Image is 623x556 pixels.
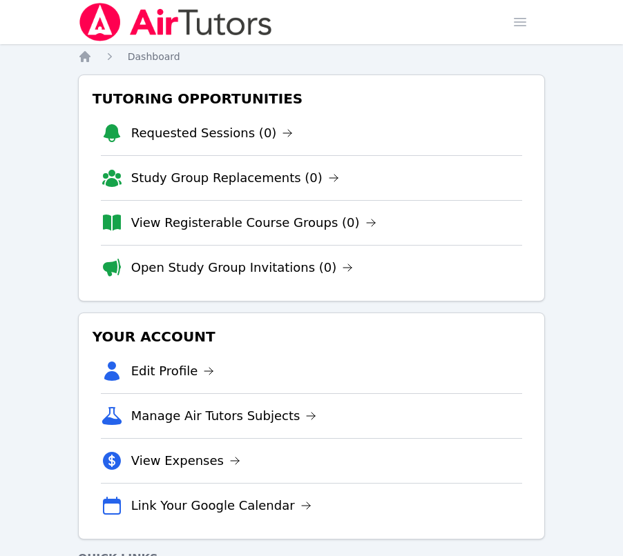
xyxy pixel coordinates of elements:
[131,496,311,515] a: Link Your Google Calendar
[131,361,215,381] a: Edit Profile
[131,168,339,188] a: Study Group Replacements (0)
[131,123,294,143] a: Requested Sessions (0)
[131,406,317,426] a: Manage Air Tutors Subjects
[90,324,534,349] h3: Your Account
[90,86,534,111] h3: Tutoring Opportunities
[131,258,354,277] a: Open Study Group Invitations (0)
[131,213,376,232] a: View Registerable Course Groups (0)
[128,50,180,63] a: Dashboard
[78,3,274,41] img: Air Tutors
[131,451,240,470] a: View Expenses
[78,50,546,63] nav: Breadcrumb
[128,51,180,62] span: Dashboard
